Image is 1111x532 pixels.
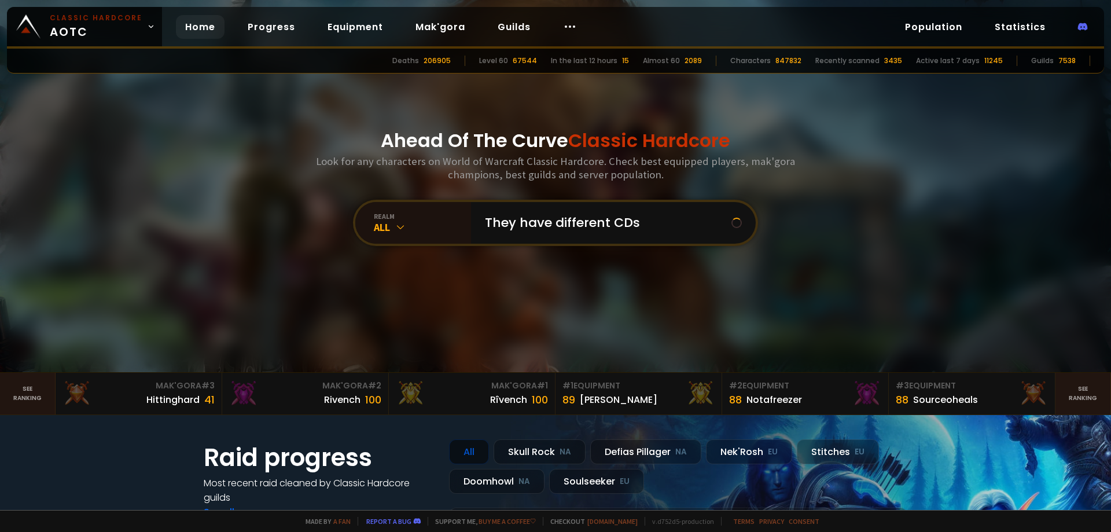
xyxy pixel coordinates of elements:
[568,127,730,153] span: Classic Hardcore
[365,392,381,408] div: 100
[916,56,980,66] div: Active last 7 days
[424,56,451,66] div: 206905
[204,476,435,505] h4: Most recent raid cleaned by Classic Hardcore guilds
[318,15,392,39] a: Equipment
[560,446,571,458] small: NA
[984,56,1003,66] div: 11245
[768,446,778,458] small: EU
[789,517,819,526] a: Consent
[50,13,142,41] span: AOTC
[238,15,304,39] a: Progress
[449,469,545,494] div: Doomhowl
[478,202,731,244] input: Search a character...
[562,380,715,392] div: Equipment
[549,469,644,494] div: Soulseeker
[1031,56,1054,66] div: Guilds
[374,212,471,221] div: realm
[392,56,419,66] div: Deaths
[896,380,909,391] span: # 3
[580,392,657,407] div: [PERSON_NAME]
[201,380,215,391] span: # 3
[368,380,381,391] span: # 2
[896,380,1048,392] div: Equipment
[374,221,471,234] div: All
[562,380,573,391] span: # 1
[730,56,771,66] div: Characters
[587,517,638,526] a: [DOMAIN_NAME]
[551,56,617,66] div: In the last 12 hours
[490,392,527,407] div: Rîvench
[889,373,1055,414] a: #3Equipment88Sourceoheals
[50,13,142,23] small: Classic Hardcore
[513,56,537,66] div: 67544
[146,392,200,407] div: Hittinghard
[590,439,701,464] div: Defias Pillager
[1055,373,1111,414] a: Seeranking
[204,392,215,408] div: 41
[176,15,225,39] a: Home
[675,446,687,458] small: NA
[685,56,702,66] div: 2089
[555,373,722,414] a: #1Equipment89[PERSON_NAME]
[494,439,586,464] div: Skull Rock
[406,15,474,39] a: Mak'gora
[7,7,162,46] a: Classic HardcoreAOTC
[913,392,978,407] div: Sourceoheals
[622,56,629,66] div: 15
[389,373,555,414] a: Mak'Gora#1Rîvench100
[775,56,801,66] div: 847832
[896,15,972,39] a: Population
[204,439,435,476] h1: Raid progress
[396,380,548,392] div: Mak'Gora
[324,392,360,407] div: Rivench
[733,517,755,526] a: Terms
[645,517,714,526] span: v. d752d5 - production
[488,15,540,39] a: Guilds
[537,380,548,391] span: # 1
[562,392,575,408] div: 89
[722,373,889,414] a: #2Equipment88Notafreezer
[222,373,389,414] a: Mak'Gora#2Rivench100
[518,476,530,487] small: NA
[543,517,638,526] span: Checkout
[449,439,489,464] div: All
[62,380,215,392] div: Mak'Gora
[759,517,784,526] a: Privacy
[366,517,411,526] a: Report a bug
[532,392,548,408] div: 100
[855,446,864,458] small: EU
[985,15,1055,39] a: Statistics
[620,476,630,487] small: EU
[706,439,792,464] div: Nek'Rosh
[381,127,730,155] h1: Ahead Of The Curve
[815,56,880,66] div: Recently scanned
[311,155,800,181] h3: Look for any characters on World of Warcraft Classic Hardcore. Check best equipped players, mak'g...
[1058,56,1076,66] div: 7538
[229,380,381,392] div: Mak'Gora
[479,56,508,66] div: Level 60
[797,439,879,464] div: Stitches
[746,392,802,407] div: Notafreezer
[333,517,351,526] a: a fan
[729,392,742,408] div: 88
[896,392,908,408] div: 88
[643,56,680,66] div: Almost 60
[479,517,536,526] a: Buy me a coffee
[56,373,222,414] a: Mak'Gora#3Hittinghard41
[729,380,881,392] div: Equipment
[299,517,351,526] span: Made by
[204,505,279,519] a: See all progress
[729,380,742,391] span: # 2
[428,517,536,526] span: Support me,
[884,56,902,66] div: 3435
